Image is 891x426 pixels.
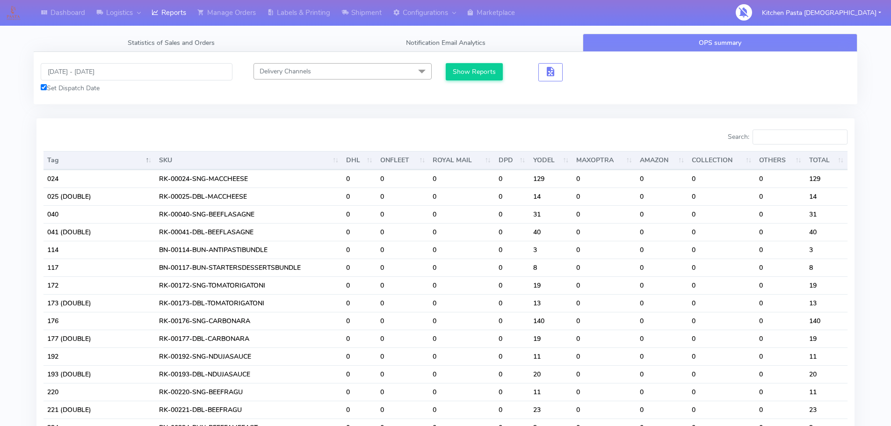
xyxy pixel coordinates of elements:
[495,188,529,205] td: 0
[342,330,377,347] td: 0
[728,130,848,144] label: Search:
[155,365,342,383] td: RK-00193-DBL-NDUJASAUCE
[688,365,755,383] td: 0
[805,294,848,312] td: 13
[572,347,636,365] td: 0
[260,67,311,76] span: Delivery Channels
[342,241,377,259] td: 0
[429,170,494,188] td: 0
[572,241,636,259] td: 0
[755,383,805,401] td: 0
[377,401,429,419] td: 0
[572,151,636,170] th: MAXOPTRA : activate to sort column ascending
[688,294,755,312] td: 0
[805,259,848,276] td: 8
[805,241,848,259] td: 3
[529,365,573,383] td: 20
[495,151,529,170] th: DPD : activate to sort column ascending
[43,365,155,383] td: 193 (DOUBLE)
[572,401,636,419] td: 0
[688,383,755,401] td: 0
[636,401,688,419] td: 0
[377,312,429,330] td: 0
[377,170,429,188] td: 0
[805,205,848,223] td: 31
[342,151,377,170] th: DHL : activate to sort column ascending
[429,241,494,259] td: 0
[753,130,848,144] input: Search:
[572,276,636,294] td: 0
[688,170,755,188] td: 0
[429,188,494,205] td: 0
[805,170,848,188] td: 129
[155,330,342,347] td: RK-00177-DBL-CARBONARA
[529,170,573,188] td: 129
[572,170,636,188] td: 0
[41,83,232,93] div: Set Dispatch Date
[805,312,848,330] td: 140
[429,223,494,241] td: 0
[688,312,755,330] td: 0
[43,259,155,276] td: 117
[43,347,155,365] td: 192
[572,259,636,276] td: 0
[699,38,741,47] span: OPS summary
[755,188,805,205] td: 0
[805,188,848,205] td: 14
[155,276,342,294] td: RK-00172-SNG-TOMATORIGATONI
[155,241,342,259] td: BN-00114-BUN-ANTIPASTIBUNDLE
[529,401,573,419] td: 23
[529,383,573,401] td: 11
[636,294,688,312] td: 0
[155,223,342,241] td: RK-00041-DBL-BEEFLASAGNE
[636,365,688,383] td: 0
[636,383,688,401] td: 0
[429,330,494,347] td: 0
[688,188,755,205] td: 0
[429,294,494,312] td: 0
[41,63,232,80] input: Pick the Daterange
[43,330,155,347] td: 177 (DOUBLE)
[495,259,529,276] td: 0
[495,347,529,365] td: 0
[636,205,688,223] td: 0
[342,365,377,383] td: 0
[406,38,485,47] span: Notification Email Analytics
[529,223,573,241] td: 40
[755,347,805,365] td: 0
[429,365,494,383] td: 0
[572,365,636,383] td: 0
[805,365,848,383] td: 20
[446,63,503,80] button: Show Reports
[43,170,155,188] td: 024
[755,365,805,383] td: 0
[529,347,573,365] td: 11
[342,223,377,241] td: 0
[429,151,494,170] th: ROYAL MAIL : activate to sort column ascending
[377,276,429,294] td: 0
[429,401,494,419] td: 0
[529,188,573,205] td: 14
[155,383,342,401] td: RK-00220-SNG-BEEFRAGU
[755,276,805,294] td: 0
[529,151,573,170] th: YODEL : activate to sort column ascending
[429,347,494,365] td: 0
[495,294,529,312] td: 0
[495,365,529,383] td: 0
[43,205,155,223] td: 040
[529,294,573,312] td: 13
[43,383,155,401] td: 220
[377,259,429,276] td: 0
[529,312,573,330] td: 140
[755,223,805,241] td: 0
[572,188,636,205] td: 0
[128,38,215,47] span: Statistics of Sales and Orders
[495,330,529,347] td: 0
[755,170,805,188] td: 0
[342,170,377,188] td: 0
[688,347,755,365] td: 0
[43,312,155,330] td: 176
[529,276,573,294] td: 19
[529,205,573,223] td: 31
[377,241,429,259] td: 0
